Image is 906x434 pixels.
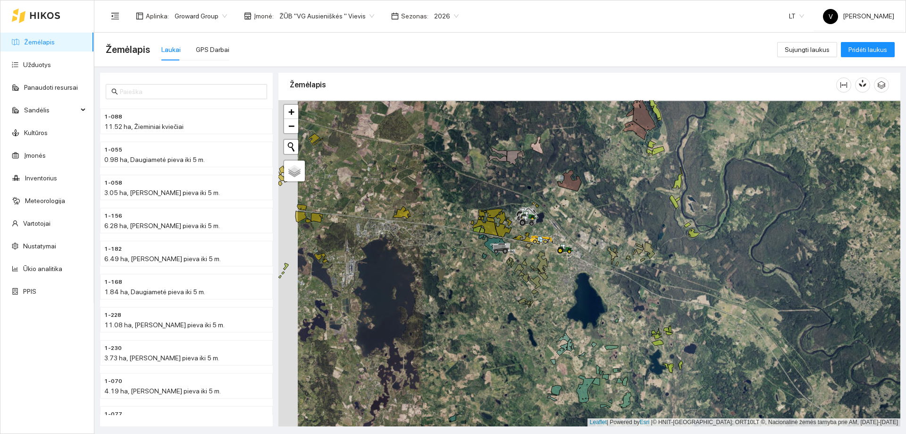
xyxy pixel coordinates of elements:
[24,129,48,136] a: Kultūros
[401,11,428,21] span: Sezonas :
[24,152,46,159] a: Įmonės
[841,42,895,57] button: Pridėti laukus
[104,410,122,419] span: 1-077
[23,220,50,227] a: Vartotojai
[290,71,836,98] div: Žemėlapis
[104,311,121,320] span: 1-228
[104,112,122,121] span: 1-088
[104,288,205,296] span: 1.84 ha, Daugiametė pieva iki 5 m.
[841,46,895,53] a: Pridėti laukus
[104,156,205,163] span: 0.98 ha, Daugiametė pieva iki 5 m.
[288,106,294,118] span: +
[111,12,119,20] span: menu-fold
[284,161,305,181] a: Layers
[106,42,150,57] span: Žemėlapis
[244,12,252,20] span: shop
[23,288,36,295] a: PPIS
[161,44,181,55] div: Laukai
[391,12,399,20] span: calendar
[104,354,219,362] span: 3.73 ha, [PERSON_NAME] pieva iki 5 m.
[24,38,55,46] a: Žemėlapis
[24,101,78,119] span: Sandėlis
[146,11,169,21] span: Aplinka :
[111,88,118,95] span: search
[848,44,887,55] span: Pridėti laukus
[25,197,65,204] a: Meteorologija
[104,179,122,187] span: 1-058
[284,105,298,119] a: Zoom in
[823,12,894,20] span: [PERSON_NAME]
[785,44,830,55] span: Sujungti laukus
[25,174,57,182] a: Inventorius
[836,77,851,93] button: column-width
[104,189,220,196] span: 3.05 ha, [PERSON_NAME] pieva iki 5 m.
[104,344,122,353] span: 1-230
[24,84,78,91] a: Panaudoti resursai
[284,140,298,154] button: Initiate a new search
[651,419,653,425] span: |
[777,46,837,53] a: Sujungti laukus
[23,61,51,68] a: Užduotys
[104,387,221,395] span: 4.19 ha, [PERSON_NAME] pieva iki 5 m.
[587,418,900,426] div: | Powered by © HNIT-[GEOGRAPHIC_DATA]; ORT10LT ©, Nacionalinė žemės tarnyba prie AM, [DATE]-[DATE]
[829,9,833,24] span: V
[254,11,274,21] span: Įmonė :
[196,44,229,55] div: GPS Darbai
[640,419,650,425] a: Esri
[104,278,122,287] span: 1-168
[104,222,220,230] span: 6.28 ha, [PERSON_NAME] pieva iki 5 m.
[104,321,225,329] span: 11.08 ha, [PERSON_NAME] pieva iki 5 m.
[288,120,294,132] span: −
[777,42,837,57] button: Sujungti laukus
[136,12,143,20] span: layout
[279,9,374,23] span: ŽŪB "VG Ausieniškės " Vievis
[23,265,62,272] a: Ūkio analitika
[175,9,227,23] span: Groward Group
[23,242,56,250] a: Nustatymai
[434,9,459,23] span: 2026
[789,9,804,23] span: LT
[837,81,851,89] span: column-width
[120,86,261,97] input: Paieška
[104,245,122,254] span: 1-182
[106,7,125,26] button: menu-fold
[104,145,122,154] span: 1-055
[104,123,184,130] span: 11.52 ha, Žieminiai kviečiai
[104,377,122,386] span: 1-070
[590,419,607,425] a: Leaflet
[104,212,122,221] span: 1-156
[284,119,298,133] a: Zoom out
[104,255,221,263] span: 6.49 ha, [PERSON_NAME] pieva iki 5 m.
